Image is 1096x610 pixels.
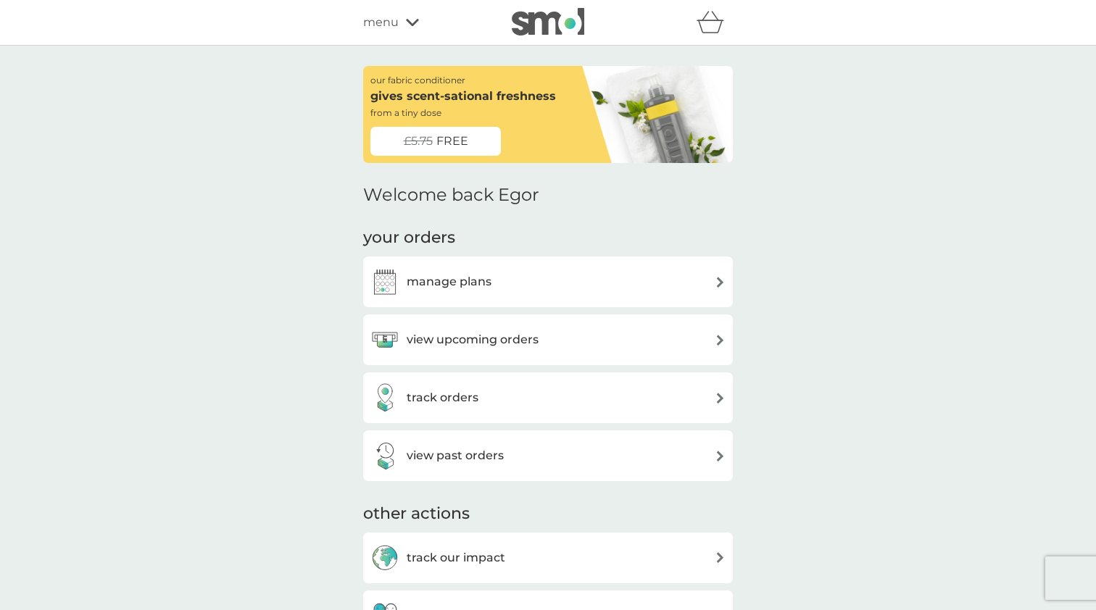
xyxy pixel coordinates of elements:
h3: view past orders [407,446,504,465]
img: arrow right [715,277,726,288]
span: £5.75 [404,132,433,151]
img: arrow right [715,552,726,563]
img: arrow right [715,451,726,461]
div: basket [697,8,733,37]
h3: track our impact [407,548,505,567]
p: from a tiny dose [370,106,441,120]
h3: track orders [407,388,478,407]
p: gives scent-sational freshness [370,87,556,106]
h3: other actions [363,503,470,525]
h3: manage plans [407,272,491,291]
h3: your orders [363,227,455,249]
h3: view upcoming orders [407,330,539,349]
img: arrow right [715,335,726,346]
h2: Welcome back Egor [363,185,539,206]
img: arrow right [715,393,726,404]
img: smol [512,8,584,35]
p: our fabric conditioner [370,73,465,87]
span: FREE [436,132,468,151]
span: menu [363,13,399,32]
